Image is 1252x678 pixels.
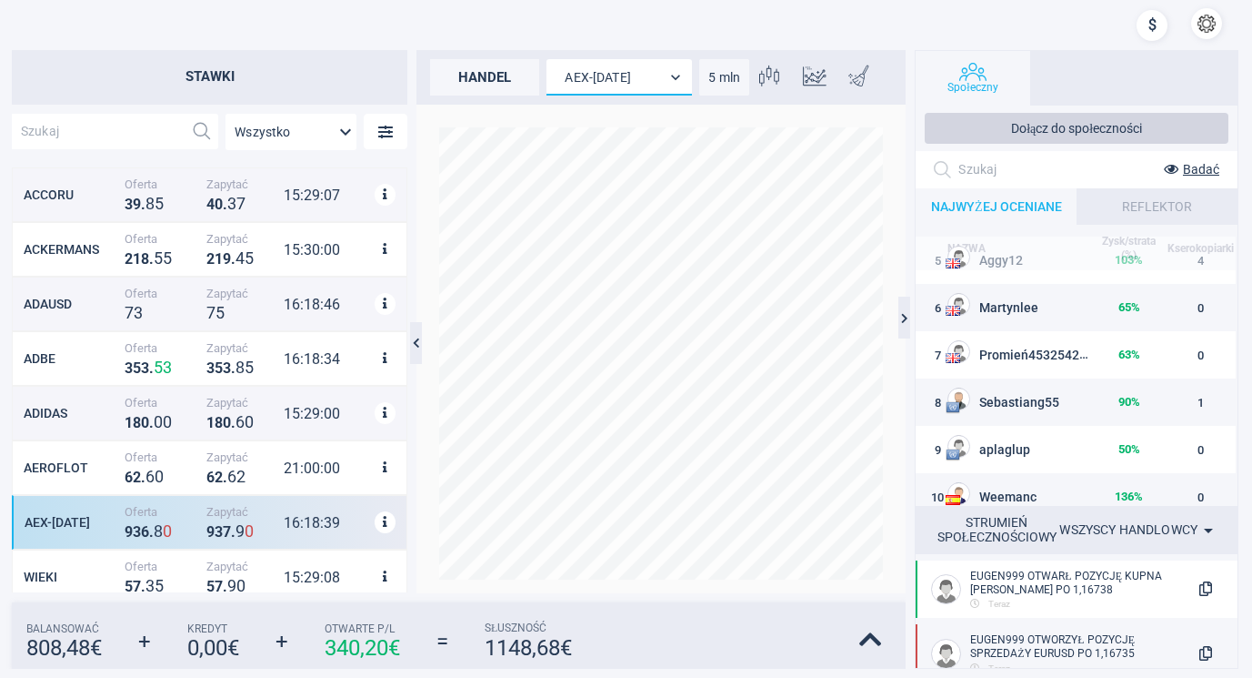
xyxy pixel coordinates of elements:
[935,443,941,457] font: 9
[245,248,254,268] font: 5
[970,633,1135,660] font: Eugen999 OTWORZYŁ POZYCJĘ SPRZEDAŻY EURUSD PO 1,16735
[325,635,388,661] font: 340,20
[133,359,141,377] font: 5
[125,250,133,268] font: 2
[1167,241,1234,254] font: Kserokopiarki
[154,358,163,377] strong: 5
[546,59,692,96] div: AEX-[DATE]
[916,51,1029,106] button: Społeczny
[26,635,90,661] font: 808,48
[1011,121,1142,136] font: Dołącz do społeczności
[125,414,133,431] font: 1
[24,297,72,311] font: ADAUSD
[1150,156,1219,183] button: Badać
[163,248,172,268] font: 5
[916,284,1236,331] tr: 6Flaga Wielkiej BrytaniiMartynlee65%0
[946,258,960,268] img: Flaga Wielkiej Brytanii
[206,287,248,300] font: Zapytać
[245,521,254,541] strong: 0
[231,523,235,541] font: .
[935,349,941,362] font: 7
[947,81,997,94] font: Społeczny
[485,622,546,634] font: Słuszność
[947,241,986,254] font: NAZWA
[284,405,340,422] font: 15:29:00
[133,469,141,486] font: 2
[149,359,154,377] font: .
[134,303,143,322] strong: 3
[231,414,235,431] font: .
[937,515,1057,544] font: STRUMIEŃ SPOŁECZNOŚCIOWY
[133,414,141,431] font: 8
[979,443,1030,458] font: aplaglup
[133,250,141,268] font: 1
[133,196,141,213] font: 9
[223,196,227,213] font: .
[163,521,172,541] strong: 0
[206,396,248,410] font: Zapytać
[436,629,448,654] font: =
[206,560,248,573] font: Zapytać
[223,359,231,377] strong: 3
[125,177,157,191] font: Oferta
[235,412,245,431] font: 6
[970,570,1162,596] font: Eugen999 OTWARŁ POZYCJĘ KUPNA [PERSON_NAME] PO 1,16738
[946,400,960,415] img: Flaga UE
[206,232,248,246] font: Zapytać
[235,358,245,377] strong: 8
[979,490,1037,504] font: Weemanc
[141,578,145,595] font: .
[149,414,154,431] font: .
[1059,522,1197,537] font: Wszyscy handlowcy
[154,248,163,268] font: 5
[223,523,231,541] strong: 7
[206,250,215,268] font: 2
[1059,516,1219,545] div: Wszyscy handlowcy
[946,353,960,363] img: Flaga USA
[206,578,215,595] font: 5
[1197,491,1204,504] font: 0
[125,196,133,213] font: 3
[185,68,235,85] font: Stawki
[26,622,99,635] font: Balansować
[90,635,102,661] font: €
[284,187,340,204] font: 15:29:07
[145,194,155,213] font: 8
[1197,349,1204,362] font: 0
[231,359,235,377] font: .
[125,359,133,377] font: 3
[560,635,572,661] font: €
[235,125,290,139] font: Wszystko
[284,460,340,477] font: 21:00:00
[235,521,245,541] strong: 9
[1131,395,1140,409] font: %
[125,450,157,464] font: Oferta
[227,635,239,661] font: €
[215,578,223,595] font: 7
[141,196,145,213] font: .
[275,629,288,654] font: +
[125,505,157,519] font: Oferta
[14,9,113,108] img: sirix
[245,412,254,431] font: 0
[223,414,231,431] font: 0
[284,569,340,586] font: 15:29:08
[206,177,248,191] font: Zapytać
[708,70,740,85] font: 5 mln
[163,358,172,377] strong: 3
[206,469,215,486] font: 6
[946,306,960,316] img: Flaga Wielkiej Brytanii
[206,523,215,541] font: 9
[206,196,215,213] font: 4
[931,491,944,504] font: 10
[125,303,134,322] strong: 7
[24,406,67,420] font: ADIDAS
[149,250,154,268] font: .
[231,250,235,268] font: .
[988,599,1010,609] font: Teraz
[1197,301,1204,315] font: 0
[235,248,245,268] font: 4
[1102,235,1156,261] font: Zysk/strata (%)
[155,194,164,213] font: 5
[206,505,248,519] font: Zapytać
